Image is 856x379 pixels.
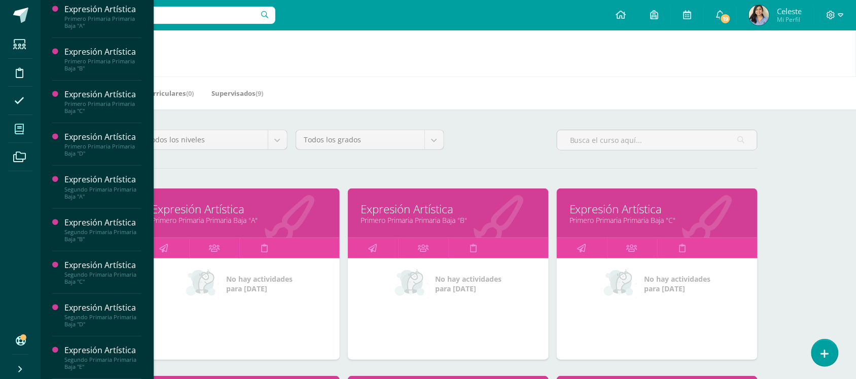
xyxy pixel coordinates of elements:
[361,201,536,217] a: Expresión Artística
[64,4,141,15] div: Expresión Artística
[64,131,141,157] a: Expresión ArtísticaPrimero Primaria Primaria Baja "D"
[114,85,194,101] a: Mis Extracurriculares(0)
[64,229,141,243] div: Segundo Primaria Primaria Baja "B"
[211,85,263,101] a: Supervisados(9)
[64,217,141,243] a: Expresión ArtísticaSegundo Primaria Primaria Baja "B"
[645,274,711,293] span: No hay actividades para [DATE]
[296,130,444,149] a: Todos los grados
[64,100,141,115] div: Primero Primaria Primaria Baja "C"
[64,46,141,72] a: Expresión ArtísticaPrimero Primaria Primaria Baja "B"
[64,89,141,115] a: Expresión ArtísticaPrimero Primaria Primaria Baja "C"
[436,274,502,293] span: No hay actividades para [DATE]
[395,269,429,299] img: no_activities_small.png
[361,215,536,225] a: Primero Primaria Primaria Baja "B"
[777,6,802,16] span: Celeste
[64,58,141,72] div: Primero Primaria Primaria Baja "B"
[64,15,141,29] div: Primero Primaria Primaria Baja "A"
[64,345,141,356] div: Expresión Artística
[64,131,141,143] div: Expresión Artística
[64,174,141,200] a: Expresión ArtísticaSegundo Primaria Primaria Baja "A"
[64,143,141,157] div: Primero Primaria Primaria Baja "D"
[152,201,327,217] a: Expresión Artística
[604,269,637,299] img: no_activities_small.png
[64,345,141,370] a: Expresión ArtísticaSegundo Primaria Primaria Baja "E"
[304,130,417,149] span: Todos los grados
[227,274,293,293] span: No hay actividades para [DATE]
[64,356,141,370] div: Segundo Primaria Primaria Baja "E"
[256,89,263,98] span: (9)
[777,15,802,24] span: Mi Perfil
[139,130,287,149] a: Todos los niveles
[186,89,194,98] span: (0)
[557,130,757,150] input: Busca el curso aquí...
[64,46,141,58] div: Expresión Artística
[749,5,769,25] img: 076ad1a8af4cec2787c2d777532ffd42.png
[64,4,141,29] a: Expresión ArtísticaPrimero Primaria Primaria Baja "A"
[186,269,220,299] img: no_activities_small.png
[569,201,745,217] a: Expresión Artística
[64,259,141,285] a: Expresión ArtísticaSegundo Primaria Primaria Baja "C"
[64,314,141,328] div: Segundo Primaria Primaria Baja "D"
[64,186,141,200] div: Segundo Primaria Primaria Baja "A"
[569,215,745,225] a: Primero Primaria Primaria Baja "C"
[64,89,141,100] div: Expresión Artística
[64,217,141,229] div: Expresión Artística
[720,13,731,24] span: 19
[147,130,260,149] span: Todos los niveles
[64,302,141,314] div: Expresión Artística
[152,215,327,225] a: Primero Primaria Primaria Baja "A"
[64,174,141,185] div: Expresión Artística
[64,271,141,285] div: Segundo Primaria Primaria Baja "C"
[47,7,275,24] input: Busca un usuario...
[64,302,141,328] a: Expresión ArtísticaSegundo Primaria Primaria Baja "D"
[64,259,141,271] div: Expresión Artística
